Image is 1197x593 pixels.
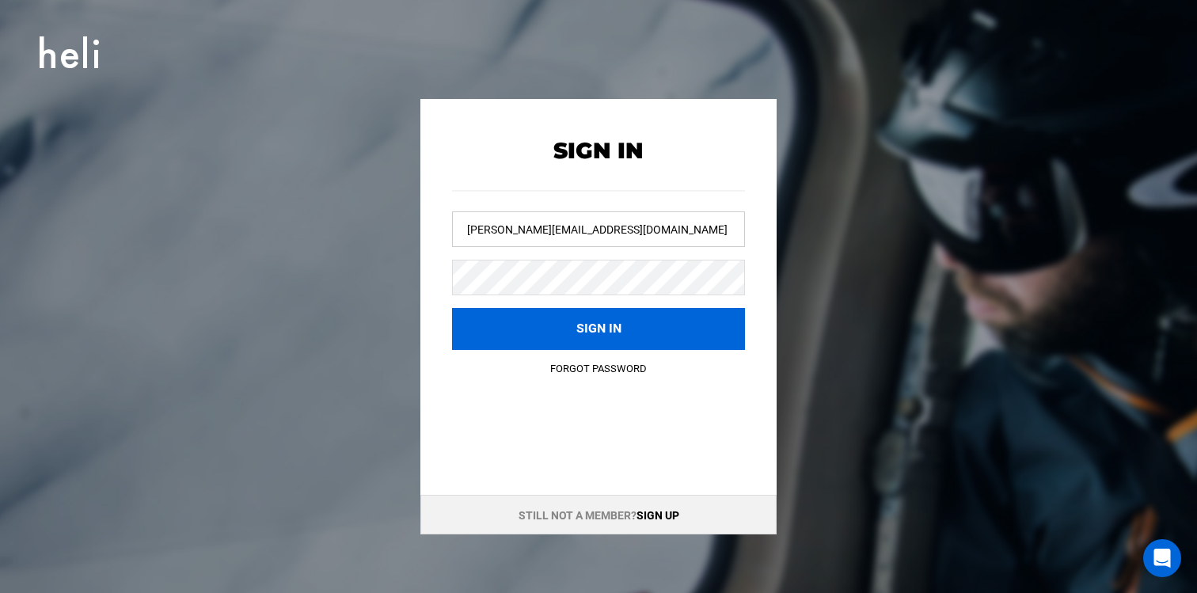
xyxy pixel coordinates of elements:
div: Open Intercom Messenger [1143,539,1181,577]
a: Forgot Password [550,363,647,374]
button: Sign in [452,308,745,350]
input: Username [452,211,745,247]
a: Sign up [636,509,679,522]
h2: Sign In [452,139,745,163]
div: Still not a member? [420,495,777,534]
